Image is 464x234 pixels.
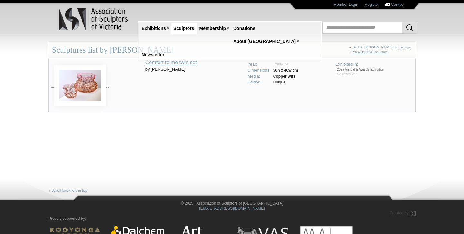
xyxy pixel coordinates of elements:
td: Media: [246,73,272,80]
a: Donations [231,23,258,34]
img: Jody Galvin [54,65,106,106]
a: [EMAIL_ADDRESS][DOMAIN_NAME] [199,206,265,210]
a: Exhibitions [139,23,169,34]
td: Edition: [246,79,272,85]
td: Year: [246,62,272,68]
a: Contact [391,2,404,7]
a: About [GEOGRAPHIC_DATA] [231,35,298,47]
p: Proudly supported by: [48,216,416,221]
a: View list of all sculptors [353,50,388,54]
span: No prizes won. [337,73,358,76]
a: Newsletter [139,49,167,61]
li: 2025 Annual & Awards Exhibition [337,67,413,72]
div: « + [349,45,412,56]
a: ↑ Scroll back to the top [48,188,87,193]
img: logo.png [58,6,129,32]
a: Register [365,2,379,7]
img: Created by Marby [410,211,416,216]
a: Back to [PERSON_NAME] profile page [353,45,411,49]
span: Unknown [273,62,289,66]
span: Exhibited in: [335,62,358,67]
a: Created by [390,211,416,215]
img: Contact ASV [385,3,390,6]
strong: Copper wire [273,74,295,79]
span: Created by [390,211,409,215]
div: © 2025 | Association of Sculptors of [GEOGRAPHIC_DATA] [43,201,420,211]
strong: 30h x 40w cm [273,68,298,73]
div: Sculptures list by [PERSON_NAME] [48,42,416,59]
a: Sculptors [171,23,197,34]
a: Comfort to me twin set [145,60,197,65]
td: Dimensions: [246,67,272,73]
img: Search [406,24,413,32]
td: Unique [272,79,299,85]
a: Member Login [333,2,358,7]
td: by [PERSON_NAME] [145,59,244,112]
a: Membership [197,23,228,34]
